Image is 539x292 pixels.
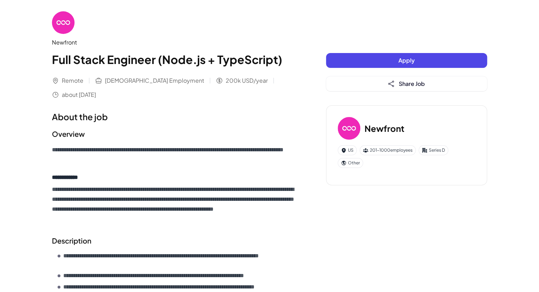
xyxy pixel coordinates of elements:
[326,76,487,91] button: Share Job
[338,158,363,168] div: Other
[419,145,448,155] div: Series D
[52,51,298,68] h1: Full Stack Engineer (Node.js + TypeScript)
[105,76,204,85] span: [DEMOGRAPHIC_DATA] Employment
[360,145,416,155] div: 201-1000 employees
[326,53,487,68] button: Apply
[52,38,298,47] div: Newfront
[398,57,415,64] span: Apply
[338,117,360,140] img: Ne
[365,122,404,135] h3: Newfront
[52,11,75,34] img: Ne
[338,145,357,155] div: US
[62,76,83,85] span: Remote
[52,110,298,123] h1: About the job
[226,76,268,85] span: 200k USD/year
[399,80,425,87] span: Share Job
[52,235,298,246] h2: Description
[62,90,96,99] span: about [DATE]
[52,129,298,139] h2: Overview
